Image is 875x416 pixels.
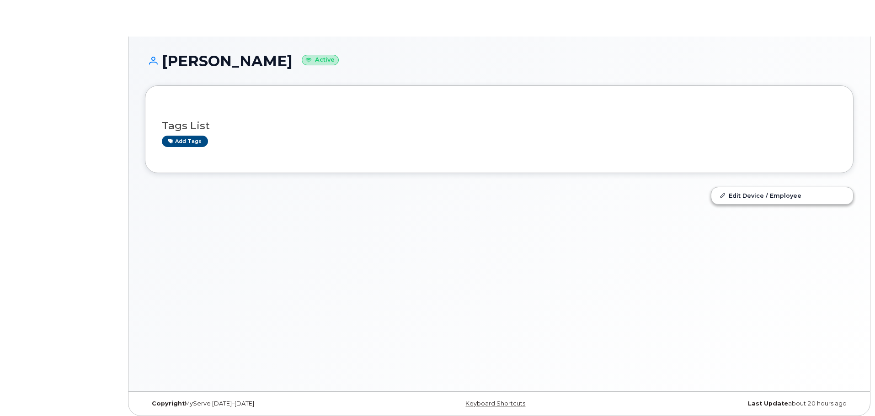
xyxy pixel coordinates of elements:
a: Edit Device / Employee [711,187,853,204]
h3: Tags List [162,120,837,132]
a: Add tags [162,136,208,147]
div: about 20 hours ago [617,400,854,407]
strong: Last Update [748,400,788,407]
a: Keyboard Shortcuts [465,400,525,407]
div: MyServe [DATE]–[DATE] [145,400,381,407]
strong: Copyright [152,400,185,407]
h1: [PERSON_NAME] [145,53,854,69]
small: Active [302,55,339,65]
